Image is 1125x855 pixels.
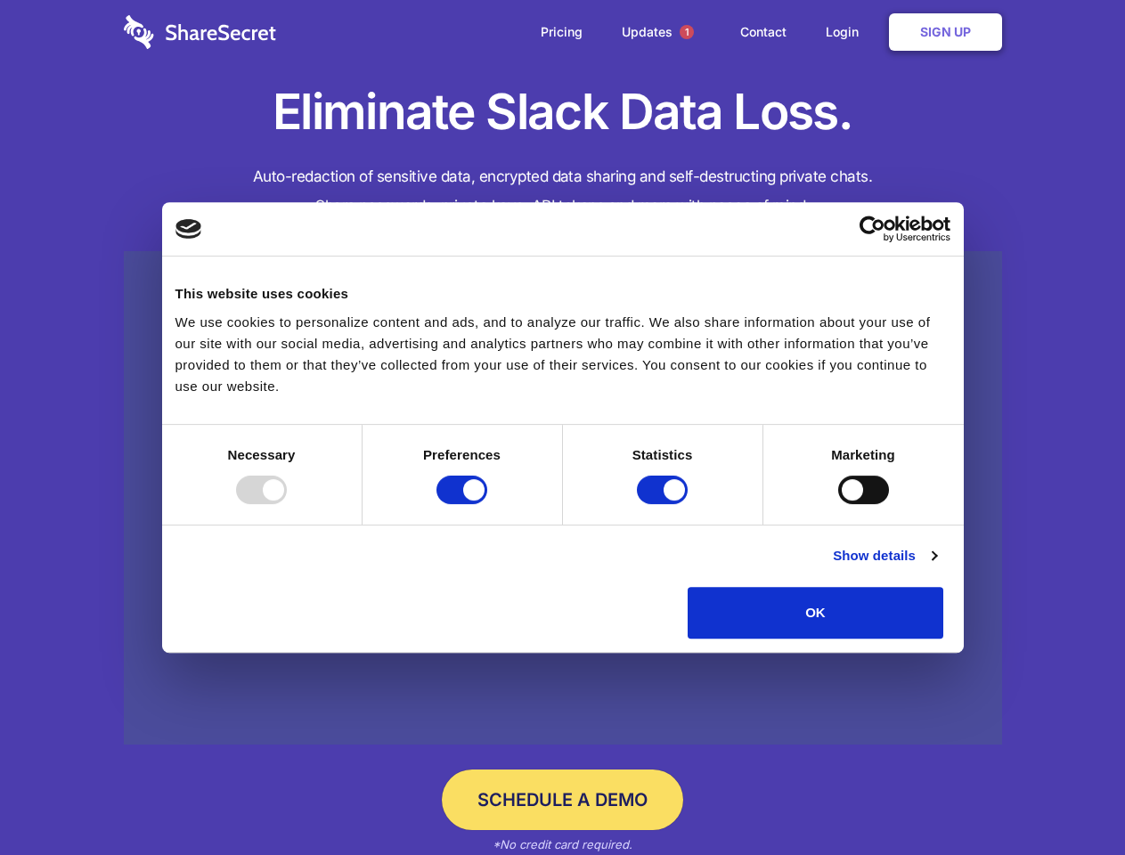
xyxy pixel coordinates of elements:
a: Schedule a Demo [442,769,683,830]
strong: Marketing [831,447,895,462]
strong: Statistics [632,447,693,462]
button: OK [688,587,943,639]
h1: Eliminate Slack Data Loss. [124,80,1002,144]
div: This website uses cookies [175,283,950,305]
strong: Preferences [423,447,501,462]
a: Sign Up [889,13,1002,51]
div: We use cookies to personalize content and ads, and to analyze our traffic. We also share informat... [175,312,950,397]
img: logo-wordmark-white-trans-d4663122ce5f474addd5e946df7df03e33cb6a1c49d2221995e7729f52c070b2.svg [124,15,276,49]
a: Usercentrics Cookiebot - opens in a new window [795,216,950,242]
a: Show details [833,545,936,566]
h4: Auto-redaction of sensitive data, encrypted data sharing and self-destructing private chats. Shar... [124,162,1002,221]
strong: Necessary [228,447,296,462]
a: Login [808,4,885,60]
a: Pricing [523,4,600,60]
em: *No credit card required. [493,837,632,851]
img: logo [175,219,202,239]
a: Wistia video thumbnail [124,251,1002,745]
span: 1 [680,25,694,39]
a: Contact [722,4,804,60]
